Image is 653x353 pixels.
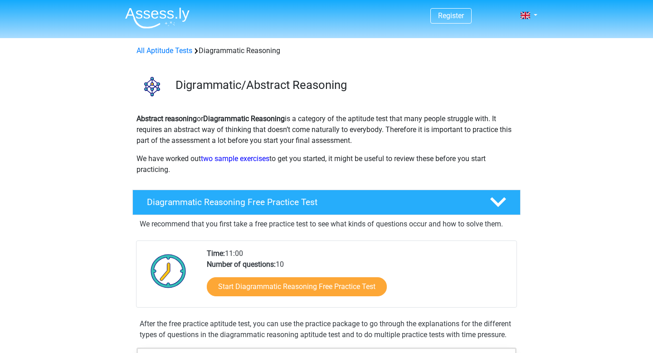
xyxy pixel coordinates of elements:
b: Diagrammatic Reasoning [203,114,285,123]
b: Time: [207,249,225,258]
h3: Digrammatic/Abstract Reasoning [175,78,513,92]
h4: Diagrammatic Reasoning Free Practice Test [147,197,475,207]
a: Diagrammatic Reasoning Free Practice Test [129,190,524,215]
a: Register [438,11,464,20]
p: We recommend that you first take a free practice test to see what kinds of questions occur and ho... [140,219,513,230]
a: two sample exercises [201,154,269,163]
a: All Aptitude Tests [136,46,192,55]
img: Assessly [125,7,190,29]
div: Diagrammatic Reasoning [133,45,520,56]
b: Number of questions: [207,260,276,269]
div: 11:00 10 [200,248,516,307]
img: diagrammatic reasoning [133,67,171,106]
b: Abstract reasoning [136,114,197,123]
p: We have worked out to get you started, it might be useful to review these before you start practi... [136,153,517,175]
p: or is a category of the aptitude test that many people struggle with. It requires an abstract way... [136,113,517,146]
div: After the free practice aptitude test, you can use the practice package to go through the explana... [136,319,517,340]
img: Clock [146,248,191,294]
a: Start Diagrammatic Reasoning Free Practice Test [207,277,387,296]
